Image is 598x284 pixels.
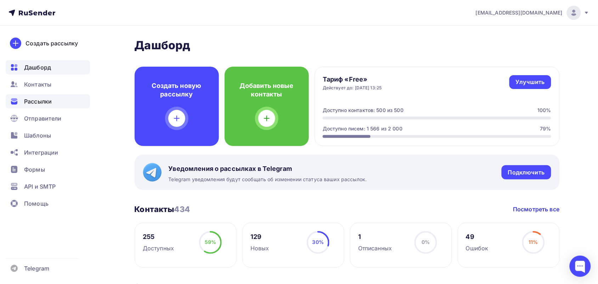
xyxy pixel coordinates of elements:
h4: Создать новую рассылку [146,82,208,99]
div: Доступно контактов: 500 из 500 [323,107,404,114]
h3: Контакты [135,204,190,214]
a: Посмотреть все [513,205,560,213]
span: Формы [24,165,45,174]
span: API и SMTP [24,182,56,191]
span: Telegram уведомления будут сообщать об изменении статуса ваших рассылок. [169,176,367,183]
h4: Тариф «Free» [323,75,382,84]
div: 49 [466,233,489,241]
div: Ошибок [466,244,489,252]
a: [EMAIL_ADDRESS][DOMAIN_NAME] [476,6,589,20]
span: 30% [312,239,324,245]
a: Рассылки [6,94,90,108]
span: 0% [422,239,430,245]
div: Новых [250,244,269,252]
span: Интеграции [24,148,58,157]
a: Отправители [6,111,90,126]
div: 1 [358,233,392,241]
div: Улучшить [516,78,545,86]
h2: Дашборд [135,38,560,52]
div: Доступных [143,244,174,252]
span: Дашборд [24,63,51,72]
a: Формы [6,162,90,177]
div: 100% [537,107,551,114]
a: Дашборд [6,60,90,74]
h4: Добавить новые контакты [236,82,298,99]
div: Действует до: [DATE] 13:25 [323,85,382,91]
span: 59% [205,239,216,245]
a: Контакты [6,77,90,91]
div: 129 [250,233,269,241]
span: Рассылки [24,97,52,106]
span: Telegram [24,264,49,273]
span: Помощь [24,199,49,208]
div: Отписанных [358,244,392,252]
span: [EMAIL_ADDRESS][DOMAIN_NAME] [476,9,563,16]
span: Отправители [24,114,62,123]
div: Создать рассылку [26,39,78,48]
span: 434 [174,205,190,214]
div: 79% [540,125,551,132]
a: Шаблоны [6,128,90,143]
span: Контакты [24,80,51,89]
div: Доступно писем: 1 566 из 2 000 [323,125,402,132]
span: Шаблоны [24,131,51,140]
div: 255 [143,233,174,241]
span: Уведомления о рассылках в Telegram [169,165,367,173]
span: 11% [529,239,538,245]
div: Подключить [508,168,545,177]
